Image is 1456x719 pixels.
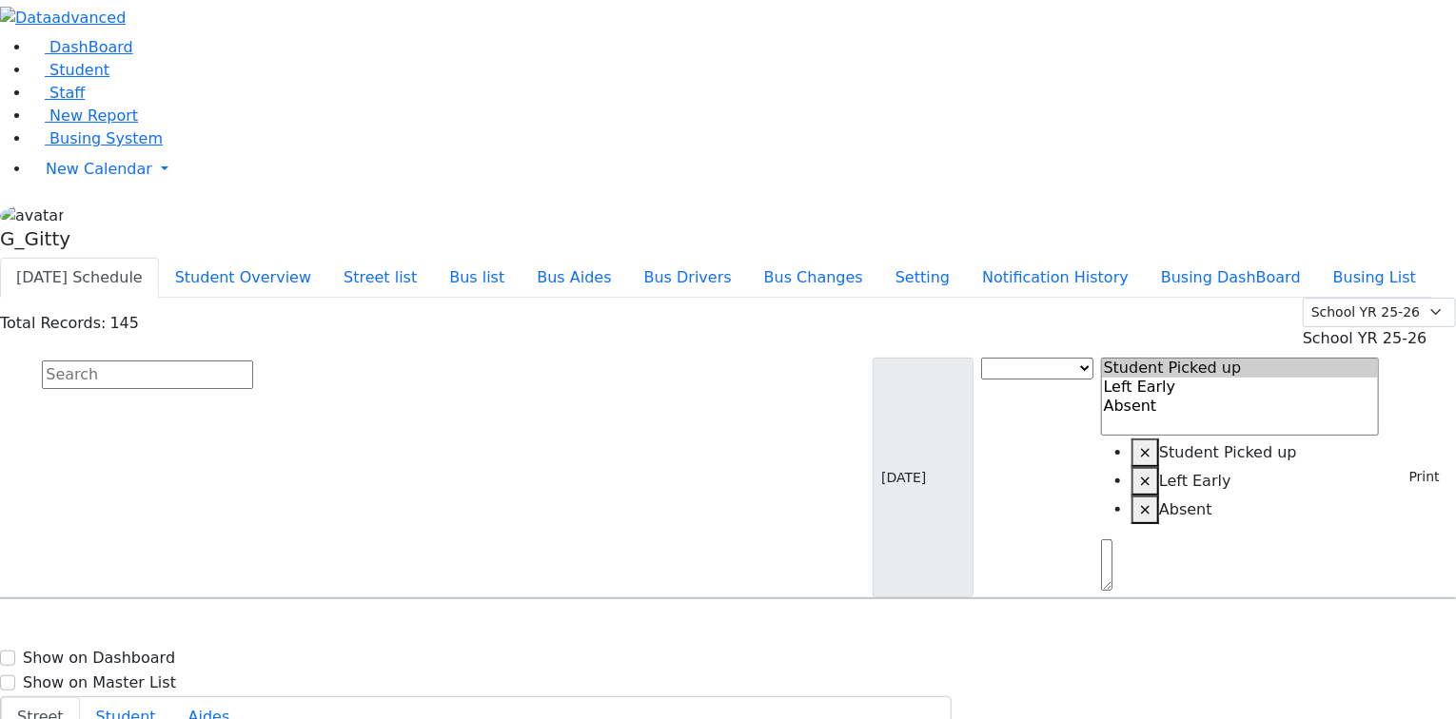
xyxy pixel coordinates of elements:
a: Busing System [30,129,163,147]
button: Street list [327,258,433,298]
span: School YR 25-26 [1303,329,1427,347]
span: × [1139,443,1151,461]
a: Staff [30,84,85,102]
button: Notification History [966,258,1145,298]
a: New Report [30,107,138,125]
li: Student Picked up [1131,438,1380,467]
button: Setting [879,258,966,298]
button: Bus Drivers [628,258,748,298]
a: New Calendar [30,150,1456,188]
textarea: Search [1101,539,1112,591]
button: Busing List [1317,258,1432,298]
span: Student [49,61,109,79]
a: Student [30,61,109,79]
span: New Calendar [46,160,152,178]
span: × [1139,472,1151,490]
button: Bus Changes [748,258,879,298]
button: Student Overview [159,258,327,298]
button: Print [1387,462,1448,492]
select: Default select example [1303,298,1456,327]
span: Staff [49,84,85,102]
span: Absent [1159,500,1212,518]
a: DashBoard [30,38,133,56]
button: Busing DashBoard [1145,258,1317,298]
label: Show on Master List [23,671,176,694]
span: New Report [49,107,138,125]
li: Left Early [1131,467,1380,496]
button: Bus list [433,258,521,298]
span: 145 [109,314,139,332]
option: Left Early [1102,378,1379,397]
button: Remove item [1131,467,1159,496]
option: Student Picked up [1102,359,1379,378]
button: Remove item [1131,438,1159,467]
span: Busing System [49,129,163,147]
span: Left Early [1159,472,1231,490]
label: Show on Dashboard [23,647,175,670]
input: Search [42,360,253,389]
button: Bus Aides [521,258,627,298]
option: Absent [1102,397,1379,416]
button: Remove item [1131,496,1159,524]
li: Absent [1131,496,1380,524]
span: DashBoard [49,38,133,56]
span: Student Picked up [1159,443,1297,461]
span: × [1139,500,1151,518]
